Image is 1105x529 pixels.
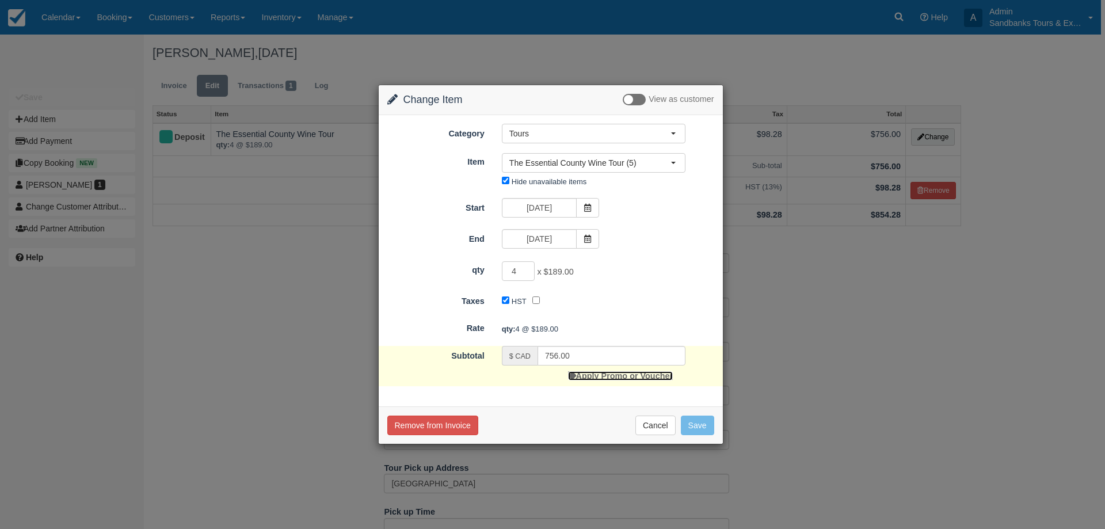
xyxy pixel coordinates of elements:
[502,153,685,173] button: The Essential County Wine Tour (5)
[379,124,493,140] label: Category
[379,198,493,214] label: Start
[635,416,676,435] button: Cancel
[649,95,714,104] span: View as customer
[502,261,535,281] input: qty
[379,291,493,307] label: Taxes
[509,157,670,169] span: The Essential County Wine Tour (5)
[502,124,685,143] button: Tours
[537,268,573,277] span: x $189.00
[502,325,516,333] strong: qty
[512,177,586,186] label: Hide unavailable items
[379,260,493,276] label: qty
[379,229,493,245] label: End
[512,297,527,306] label: HST
[387,416,478,435] button: Remove from Invoice
[379,346,493,362] label: Subtotal
[509,352,531,360] small: $ CAD
[379,152,493,168] label: Item
[493,319,723,338] div: 4 @ $189.00
[379,318,493,334] label: Rate
[681,416,714,435] button: Save
[509,128,670,139] span: Tours
[403,94,463,105] span: Change Item
[568,371,673,380] a: Apply Promo or Voucher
